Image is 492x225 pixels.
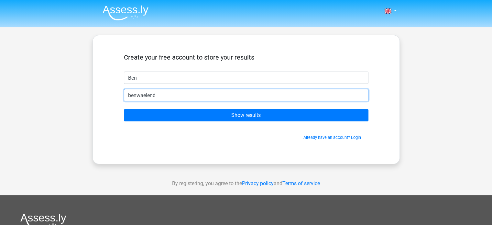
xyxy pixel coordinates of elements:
[282,180,320,186] a: Terms of service
[124,53,368,61] h5: Create your free account to store your results
[124,109,368,121] input: Show results
[124,72,368,84] input: First name
[303,135,361,140] a: Already have an account? Login
[242,180,274,186] a: Privacy policy
[103,5,148,20] img: Assessly
[124,89,368,101] input: Email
